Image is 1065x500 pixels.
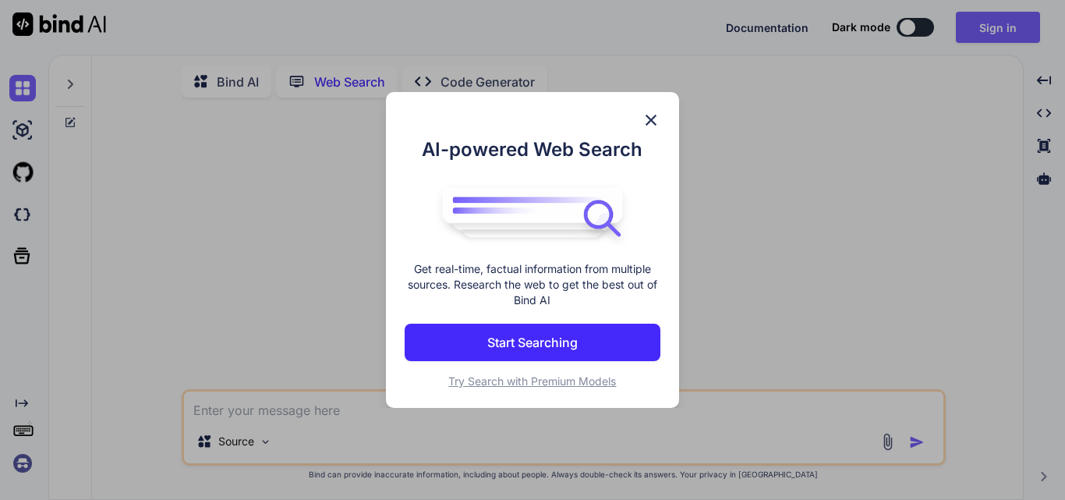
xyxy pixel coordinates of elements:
img: close [642,111,660,129]
h1: AI-powered Web Search [405,136,660,164]
span: Try Search with Premium Models [448,374,616,388]
img: bind logo [431,179,634,246]
p: Start Searching [487,333,578,352]
button: Start Searching [405,324,660,361]
p: Get real-time, factual information from multiple sources. Research the web to get the best out of... [405,261,660,308]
